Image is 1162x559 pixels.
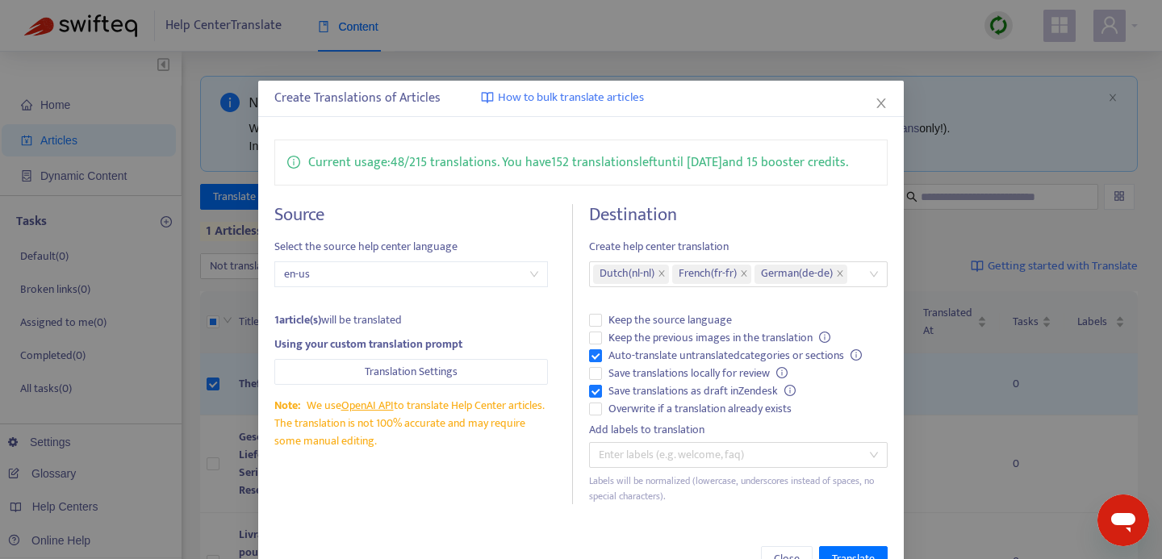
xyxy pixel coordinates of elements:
div: Labels will be normalized (lowercase, underscores instead of spaces, no special characters). [589,473,888,504]
span: German ( de-de ) [761,265,833,284]
iframe: Button to launch messaging window [1097,494,1149,546]
span: close [875,97,888,110]
div: will be translated [274,311,548,329]
div: We use to translate Help Center articles. The translation is not 100% accurate and may require so... [274,397,548,450]
span: info-circle [287,152,300,169]
span: Note: [274,396,300,415]
span: Dutch ( nl-nl ) [600,265,654,284]
span: info-circle [776,367,788,378]
a: OpenAI API [341,396,394,415]
span: Select the source help center language [274,238,548,256]
span: Save translations as draft in Zendesk [602,382,802,400]
span: Auto-translate untranslated categories or sections [602,347,868,365]
span: close [658,269,666,279]
span: Keep the previous images in the translation [602,329,837,347]
div: Add labels to translation [589,421,888,439]
span: French ( fr-fr ) [679,265,737,284]
button: Translation Settings [274,359,548,385]
span: close [740,269,748,279]
div: Create Translations of Articles [274,89,888,108]
h4: Source [274,204,548,226]
span: en-us [284,262,538,286]
span: close [836,269,844,279]
span: info-circle [784,385,796,396]
strong: 1 article(s) [274,311,321,329]
p: Current usage: 48 / 215 translations . You have 152 translations left until [DATE] and 15 booster... [308,152,848,173]
img: image-link [481,91,494,104]
div: Using your custom translation prompt [274,336,548,353]
span: Create help center translation [589,238,888,256]
a: How to bulk translate articles [481,89,644,107]
h4: Destination [589,204,888,226]
span: Translation Settings [365,363,458,381]
span: How to bulk translate articles [498,89,644,107]
span: info-circle [851,349,862,361]
span: info-circle [819,332,830,343]
button: Close [872,94,890,112]
span: Save translations locally for review [602,365,794,382]
span: Overwrite if a translation already exists [602,400,798,418]
span: Keep the source language [602,311,738,329]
